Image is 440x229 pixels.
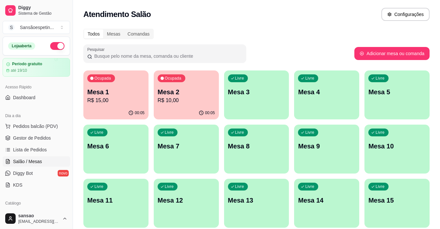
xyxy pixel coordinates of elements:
button: LivreMesa 13 [224,179,289,228]
span: Gestor de Pedidos [13,135,51,141]
p: Livre [305,130,314,135]
a: Diggy Botnovo [3,168,70,178]
p: Livre [94,184,104,189]
button: LivreMesa 9 [294,125,359,174]
button: LivreMesa 7 [154,125,219,174]
div: Sansãoespetin ... [20,24,54,31]
p: Livre [235,184,244,189]
article: Período gratuito [12,62,42,67]
div: Mesas [103,29,124,38]
button: Configurações [381,8,430,21]
input: Pesquisar [92,53,242,59]
a: KDS [3,180,70,190]
div: Acesso Rápido [3,82,70,92]
div: Catálogo [3,198,70,208]
p: Livre [165,184,174,189]
span: S [8,24,15,31]
button: Alterar Status [50,42,64,50]
button: Adicionar mesa ou comanda [354,47,430,60]
a: Salão / Mesas [3,156,70,167]
span: KDS [13,182,22,188]
p: Mesa 2 [158,87,215,97]
p: R$ 10,00 [158,97,215,104]
p: Livre [376,184,385,189]
button: OcupadaMesa 1R$ 15,0000:05 [83,70,149,119]
button: LivreMesa 11 [83,179,149,228]
span: Diggy Bot [13,170,33,176]
p: Ocupada [94,76,111,81]
button: LivreMesa 5 [364,70,430,119]
p: Mesa 11 [87,196,145,205]
span: sansao [18,213,60,219]
p: Mesa 7 [158,142,215,151]
p: Mesa 13 [228,196,285,205]
button: LivreMesa 14 [294,179,359,228]
p: Ocupada [165,76,181,81]
div: Comandas [124,29,153,38]
label: Pesquisar [87,47,107,52]
p: Mesa 3 [228,87,285,97]
button: Select a team [3,21,70,34]
p: Livre [235,76,244,81]
button: OcupadaMesa 2R$ 10,0000:05 [154,70,219,119]
article: até 19/10 [11,68,27,73]
span: Pedidos balcão (PDV) [13,123,58,130]
a: Lista de Pedidos [3,145,70,155]
p: Mesa 1 [87,87,145,97]
p: 00:05 [135,110,145,115]
span: [EMAIL_ADDRESS][DOMAIN_NAME] [18,219,60,224]
span: Lista de Pedidos [13,146,47,153]
p: 00:05 [205,110,215,115]
span: Dashboard [13,94,35,101]
p: Livre [376,130,385,135]
p: Livre [305,76,314,81]
p: Mesa 4 [298,87,355,97]
button: LivreMesa 4 [294,70,359,119]
p: Mesa 14 [298,196,355,205]
div: Todos [84,29,103,38]
p: Mesa 8 [228,142,285,151]
a: DiggySistema de Gestão [3,3,70,18]
p: Mesa 5 [368,87,426,97]
h2: Atendimento Salão [83,9,151,20]
p: Mesa 9 [298,142,355,151]
button: LivreMesa 6 [83,125,149,174]
button: Pedidos balcão (PDV) [3,121,70,131]
p: R$ 15,00 [87,97,145,104]
button: LivreMesa 10 [364,125,430,174]
a: Período gratuitoaté 19/10 [3,58,70,77]
p: Mesa 10 [368,142,426,151]
button: sansao[EMAIL_ADDRESS][DOMAIN_NAME] [3,211,70,226]
div: Dia a dia [3,111,70,121]
span: Sistema de Gestão [18,11,67,16]
button: LivreMesa 15 [364,179,430,228]
p: Mesa 6 [87,142,145,151]
div: Loja aberta [8,42,35,50]
p: Mesa 15 [368,196,426,205]
a: Gestor de Pedidos [3,133,70,143]
p: Livre [305,184,314,189]
span: Salão / Mesas [13,158,42,165]
button: LivreMesa 3 [224,70,289,119]
p: Livre [235,130,244,135]
p: Livre [376,76,385,81]
p: Livre [165,130,174,135]
a: Dashboard [3,92,70,103]
button: LivreMesa 12 [154,179,219,228]
p: Mesa 12 [158,196,215,205]
button: LivreMesa 8 [224,125,289,174]
p: Livre [94,130,104,135]
span: Diggy [18,5,67,11]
